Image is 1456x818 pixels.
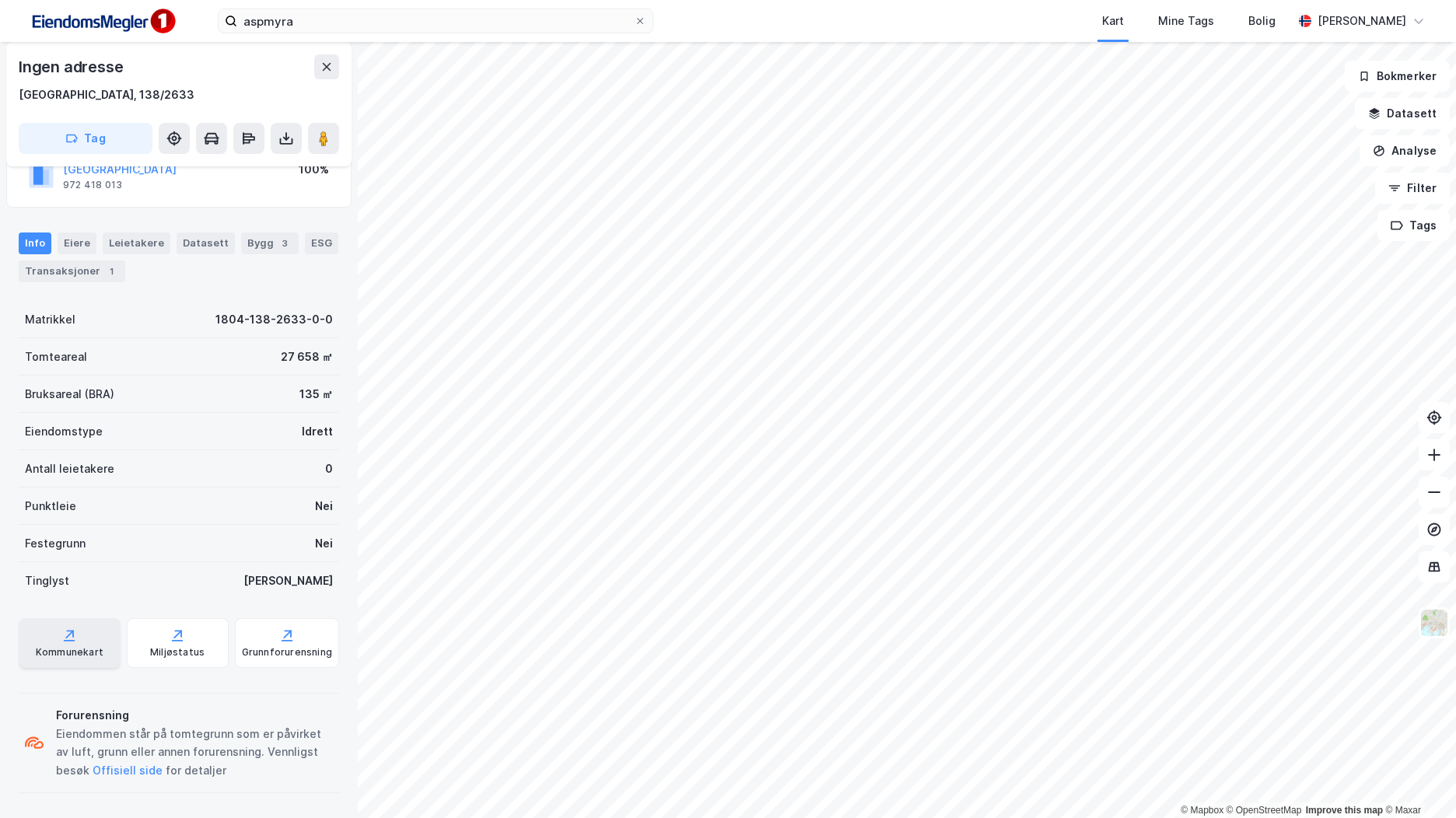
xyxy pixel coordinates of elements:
div: Nei [315,534,333,553]
div: [PERSON_NAME] [1318,12,1406,30]
div: 0 [325,460,333,478]
div: Festegrunn [25,534,86,553]
div: ESG [305,232,338,254]
button: Tags [1377,210,1450,241]
div: Eiendommen står på tomtegrunn som er påvirket av luft, grunn eller annen forurensning. Vennligst ... [56,725,333,781]
div: Info [19,232,51,254]
a: Improve this map [1306,805,1383,816]
button: Tag [19,123,152,154]
div: Ingen adresse [19,54,126,79]
div: Datasett [177,232,235,254]
div: Transaksjoner [19,260,125,282]
img: Z [1419,608,1449,638]
div: 1804-138-2633-0-0 [215,310,333,329]
div: Mine Tags [1158,12,1214,30]
div: Punktleie [25,497,76,516]
div: 27 658 ㎡ [281,348,333,366]
div: [PERSON_NAME] [243,572,333,590]
div: Antall leietakere [25,460,114,478]
div: 3 [277,236,292,251]
input: Søk på adresse, matrikkel, gårdeiere, leietakere eller personer [237,9,634,33]
div: Grunnforurensning [242,646,332,659]
div: 100% [299,160,329,179]
div: Tinglyst [25,572,69,590]
a: OpenStreetMap [1227,805,1302,816]
div: Kart [1102,12,1124,30]
div: Miljøstatus [150,646,205,659]
div: Kommunekart [36,646,103,659]
iframe: Chat Widget [1378,743,1456,818]
div: Forurensning [56,706,333,725]
div: Bygg [241,232,299,254]
div: Bolig [1248,12,1276,30]
div: Tomteareal [25,348,87,366]
button: Bokmerker [1345,61,1450,92]
a: Mapbox [1181,805,1223,816]
div: Bruksareal (BRA) [25,385,114,404]
div: Nei [315,497,333,516]
div: 135 ㎡ [299,385,333,404]
div: Idrett [302,422,333,441]
div: Eiendomstype [25,422,103,441]
button: Analyse [1360,135,1450,166]
div: 972 418 013 [63,179,122,191]
div: 1 [103,264,119,279]
img: F4PB6Px+NJ5v8B7XTbfpPpyloAAAAASUVORK5CYII= [25,4,180,39]
div: Matrikkel [25,310,75,329]
button: Filter [1375,173,1450,204]
div: Eiere [58,232,96,254]
div: Kontrollprogram for chat [1378,743,1456,818]
button: Datasett [1355,98,1450,129]
div: Leietakere [103,232,170,254]
div: [GEOGRAPHIC_DATA], 138/2633 [19,86,194,104]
